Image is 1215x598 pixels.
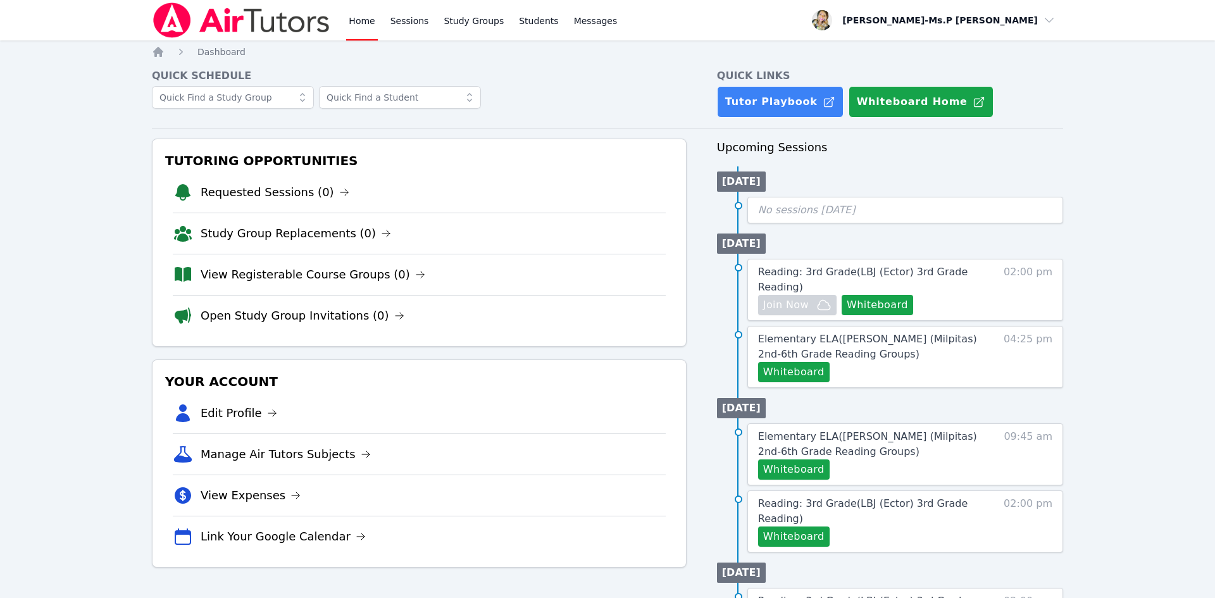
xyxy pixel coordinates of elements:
input: Quick Find a Student [319,86,481,109]
span: Reading: 3rd Grade ( LBJ (Ector) 3rd Grade Reading ) [758,497,968,525]
a: View Expenses [201,487,301,504]
button: Join Now [758,295,837,315]
span: Dashboard [197,47,246,57]
input: Quick Find a Study Group [152,86,314,109]
li: [DATE] [717,398,766,418]
span: 02:00 pm [1004,496,1052,547]
a: Elementary ELA([PERSON_NAME] (Milpitas) 2nd-6th Grade Reading Groups) [758,332,979,362]
h3: Your Account [163,370,676,393]
button: Whiteboard Home [849,86,994,118]
h4: Quick Schedule [152,68,687,84]
h4: Quick Links [717,68,1063,84]
h3: Tutoring Opportunities [163,149,676,172]
a: Study Group Replacements (0) [201,225,391,242]
nav: Breadcrumb [152,46,1063,58]
button: Whiteboard [758,362,830,382]
span: 09:45 am [1004,429,1052,480]
h3: Upcoming Sessions [717,139,1063,156]
span: Reading: 3rd Grade ( LBJ (Ector) 3rd Grade Reading ) [758,266,968,293]
a: Manage Air Tutors Subjects [201,445,371,463]
span: Messages [574,15,618,27]
a: Reading: 3rd Grade(LBJ (Ector) 3rd Grade Reading) [758,496,979,526]
span: Elementary ELA ( [PERSON_NAME] (Milpitas) 2nd-6th Grade Reading Groups ) [758,333,977,360]
button: Whiteboard [758,526,830,547]
a: Elementary ELA([PERSON_NAME] (Milpitas) 2nd-6th Grade Reading Groups) [758,429,979,459]
span: 04:25 pm [1004,332,1052,382]
span: 02:00 pm [1004,265,1052,315]
a: Open Study Group Invitations (0) [201,307,404,325]
span: Elementary ELA ( [PERSON_NAME] (Milpitas) 2nd-6th Grade Reading Groups ) [758,430,977,458]
a: Dashboard [197,46,246,58]
a: Tutor Playbook [717,86,844,118]
button: Whiteboard [842,295,913,315]
a: Reading: 3rd Grade(LBJ (Ector) 3rd Grade Reading) [758,265,979,295]
li: [DATE] [717,563,766,583]
li: [DATE] [717,234,766,254]
img: Air Tutors [152,3,331,38]
button: Whiteboard [758,459,830,480]
a: Requested Sessions (0) [201,184,349,201]
a: Link Your Google Calendar [201,528,366,545]
li: [DATE] [717,171,766,192]
span: No sessions [DATE] [758,204,856,216]
span: Join Now [763,297,809,313]
a: View Registerable Course Groups (0) [201,266,425,283]
a: Edit Profile [201,404,277,422]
